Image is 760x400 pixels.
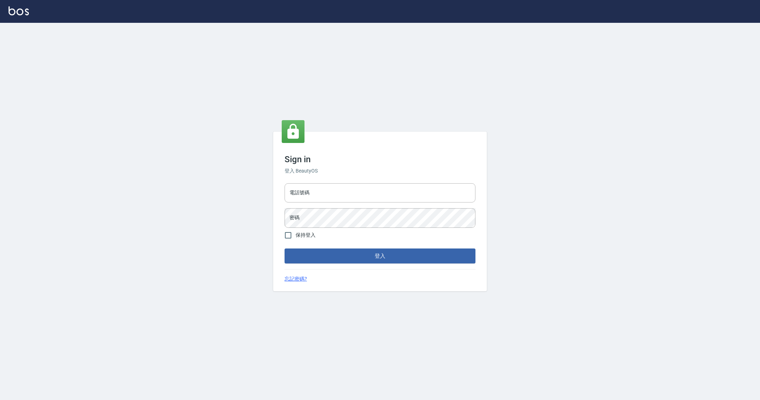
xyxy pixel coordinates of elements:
span: 保持登入 [296,231,316,239]
h3: Sign in [285,154,475,164]
img: Logo [9,6,29,15]
a: 忘記密碼? [285,275,307,283]
button: 登入 [285,248,475,263]
h6: 登入 BeautyOS [285,167,475,175]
